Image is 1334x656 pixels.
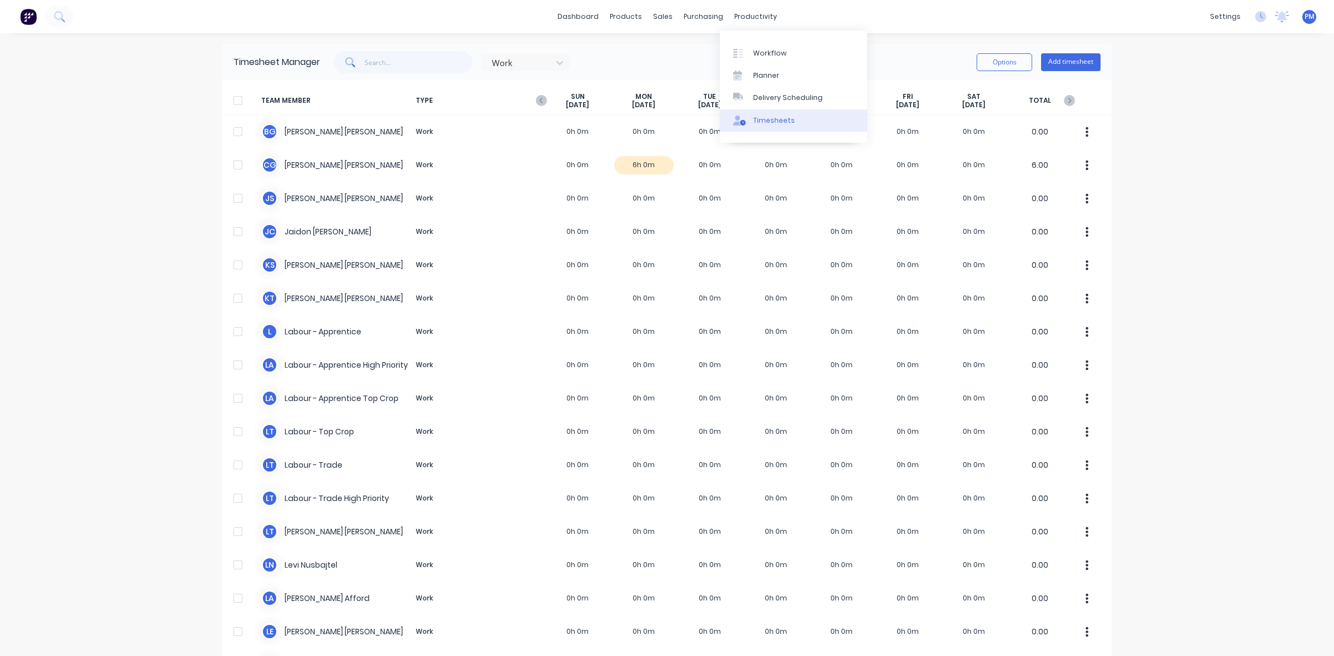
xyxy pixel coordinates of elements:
a: Planner [720,64,867,87]
button: Add timesheet [1041,53,1101,71]
a: Workflow [720,42,867,64]
span: TYPE [411,92,545,109]
span: TEAM MEMBER [261,92,411,109]
span: MON [635,92,652,101]
a: Delivery Scheduling [720,87,867,109]
a: Timesheets [720,109,867,132]
a: dashboard [552,8,604,25]
div: Timesheets [753,116,795,126]
span: TUE [703,92,716,101]
button: Options [977,53,1032,71]
div: Delivery Scheduling [753,93,823,103]
div: sales [648,8,678,25]
div: purchasing [678,8,729,25]
span: [DATE] [896,101,919,109]
span: PM [1305,12,1315,22]
div: products [604,8,648,25]
span: [DATE] [632,101,655,109]
span: [DATE] [566,101,589,109]
img: Factory [20,8,37,25]
div: Workflow [753,48,787,58]
span: FRI [903,92,913,101]
div: Timesheet Manager [233,56,320,69]
div: settings [1204,8,1246,25]
span: [DATE] [698,101,721,109]
input: Search... [365,51,473,73]
span: [DATE] [962,101,985,109]
span: TOTAL [1007,92,1073,109]
span: SUN [571,92,585,101]
div: Planner [753,71,779,81]
div: productivity [729,8,783,25]
span: SAT [967,92,980,101]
